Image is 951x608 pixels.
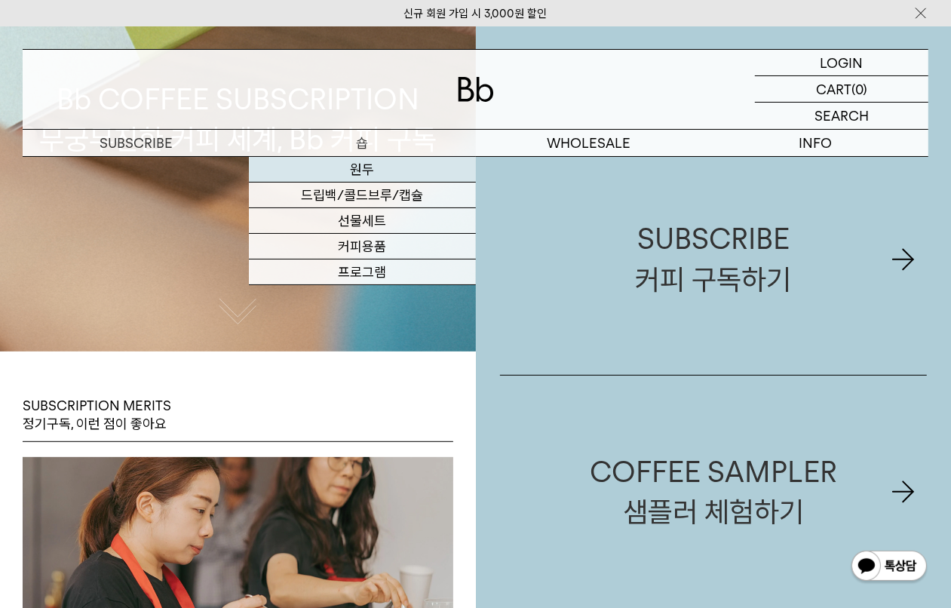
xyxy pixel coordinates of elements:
[850,549,928,585] img: 카카오톡 채널 1:1 채팅 버튼
[755,76,928,103] a: CART (0)
[458,77,494,102] img: 로고
[23,130,249,156] a: SUBSCRIBE
[851,76,867,102] p: (0)
[249,130,475,156] a: 숍
[23,397,171,434] p: SUBSCRIPTION MERITS 정기구독, 이런 점이 좋아요
[702,130,928,156] p: INFO
[500,143,928,375] a: SUBSCRIBE커피 구독하기
[500,376,928,608] a: COFFEE SAMPLER샘플러 체험하기
[249,208,475,234] a: 선물세트
[755,50,928,76] a: LOGIN
[816,76,851,102] p: CART
[249,183,475,208] a: 드립백/콜드브루/캡슐
[249,157,475,183] a: 원두
[404,7,548,20] a: 신규 회원 가입 시 3,000원 할인
[821,50,864,75] p: LOGIN
[249,234,475,259] a: 커피용품
[635,219,791,299] div: SUBSCRIBE 커피 구독하기
[590,452,837,532] div: COFFEE SAMPLER 샘플러 체험하기
[476,130,702,156] p: WHOLESALE
[249,259,475,285] a: 프로그램
[814,103,869,129] p: SEARCH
